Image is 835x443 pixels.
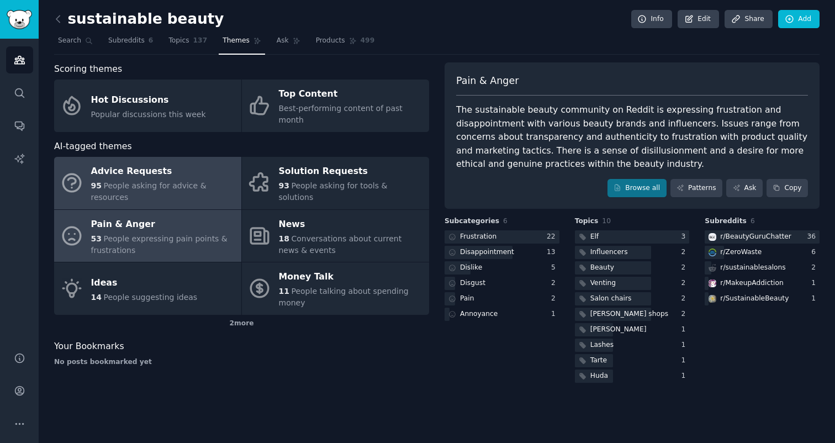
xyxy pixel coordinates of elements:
div: 2 more [54,315,429,333]
a: Tarte1 [575,354,690,368]
div: Beauty [590,263,614,273]
span: Pain & Anger [456,74,519,88]
a: Lashes1 [575,339,690,352]
div: 1 [811,278,820,288]
div: Tarte [590,356,607,366]
div: 3 [681,232,690,242]
span: Subreddits [705,217,747,226]
div: Advice Requests [91,163,236,181]
span: 137 [193,36,208,46]
div: Lashes [590,340,614,350]
span: Scoring themes [54,62,122,76]
span: Ask [277,36,289,46]
div: Dislike [460,263,482,273]
a: Huda1 [575,370,690,383]
a: Info [631,10,672,29]
div: Influencers [590,247,628,257]
div: r/ ZeroWaste [720,247,762,257]
span: People asking for tools & solutions [279,181,388,202]
span: Conversations about current news & events [279,234,402,255]
span: Topics [168,36,189,46]
div: 5 [551,263,559,273]
div: Hot Discussions [91,91,206,109]
div: Frustration [460,232,496,242]
a: Annoyance1 [445,308,559,321]
div: 2 [811,263,820,273]
div: Solution Requests [279,163,424,181]
a: Topics137 [165,32,211,55]
a: Advice Requests95People asking for advice & resources [54,157,241,209]
a: Subreddits6 [104,32,157,55]
div: 2 [681,247,690,257]
div: 13 [547,247,559,257]
a: Influencers2 [575,246,690,260]
div: Elf [590,232,599,242]
div: Annoyance [460,309,498,319]
a: Share [725,10,772,29]
span: 6 [751,217,755,225]
span: Subcategories [445,217,499,226]
a: Dislike5 [445,261,559,275]
a: Add [778,10,820,29]
a: Ideas14People suggesting ideas [54,262,241,315]
a: Browse all [607,179,667,198]
div: News [279,215,424,233]
span: 93 [279,181,289,190]
div: 2 [681,309,690,319]
a: [PERSON_NAME]1 [575,323,690,337]
img: BeautyGuruChatter [709,233,716,241]
span: 6 [503,217,508,225]
div: 1 [681,356,690,366]
div: [PERSON_NAME] shops [590,309,668,319]
div: 1 [681,340,690,350]
span: People expressing pain points & frustrations [91,234,228,255]
div: Huda [590,371,608,381]
div: Pain & Anger [91,215,236,233]
a: Frustration22 [445,230,559,244]
span: Popular discussions this week [91,110,206,119]
img: GummySearch logo [7,10,32,29]
a: Products499 [312,32,378,55]
img: ZeroWaste [709,249,716,256]
span: 11 [279,287,289,296]
a: MakeupAddictionr/MakeupAddiction1 [705,277,820,291]
a: r/sustainablesalons2 [705,261,820,275]
a: Money Talk11People talking about spending money [242,262,429,315]
div: r/ MakeupAddiction [720,278,783,288]
div: 2 [681,294,690,304]
a: SustainableBeautyr/SustainableBeauty1 [705,292,820,306]
div: r/ SustainableBeauty [720,294,789,304]
div: Pain [460,294,474,304]
span: 14 [91,293,102,302]
div: Top Content [279,86,424,103]
a: Pain & Anger53People expressing pain points & frustrations [54,210,241,262]
div: 2 [681,278,690,288]
span: 499 [361,36,375,46]
span: Search [58,36,81,46]
a: Themes [219,32,265,55]
span: Products [316,36,345,46]
a: Beauty2 [575,261,690,275]
div: 36 [807,232,820,242]
div: Venting [590,278,616,288]
a: Disappointment13 [445,246,559,260]
a: Solution Requests93People asking for tools & solutions [242,157,429,209]
span: Subreddits [108,36,145,46]
h2: sustainable beauty [54,10,224,28]
a: Salon chairs2 [575,292,690,306]
a: Pain2 [445,292,559,306]
span: 95 [91,181,102,190]
div: [PERSON_NAME] [590,325,647,335]
img: SustainableBeauty [709,295,716,303]
a: [PERSON_NAME] shops2 [575,308,690,321]
a: News18Conversations about current news & events [242,210,429,262]
div: 6 [811,247,820,257]
div: 2 [551,294,559,304]
div: 1 [681,325,690,335]
span: 18 [279,234,289,243]
div: r/ BeautyGuruChatter [720,232,791,242]
button: Copy [767,179,808,198]
span: People suggesting ideas [103,293,197,302]
span: People talking about spending money [279,287,409,307]
a: ZeroWaster/ZeroWaste6 [705,246,820,260]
